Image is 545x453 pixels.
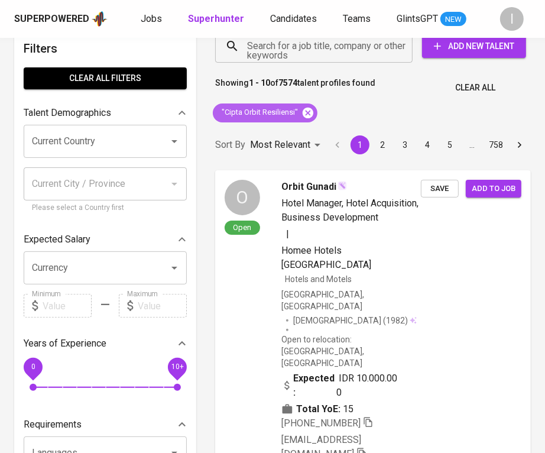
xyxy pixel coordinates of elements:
span: Candidates [270,13,317,24]
a: Candidates [270,12,319,27]
p: Requirements [24,418,82,432]
p: Talent Demographics [24,106,111,120]
div: Superpowered [14,12,89,26]
a: Jobs [141,12,164,27]
span: Add to job [472,182,515,196]
img: magic_wand.svg [338,181,347,190]
span: Clear All filters [33,71,177,86]
div: [GEOGRAPHIC_DATA], [GEOGRAPHIC_DATA] [281,289,421,312]
span: Jobs [141,13,162,24]
button: Go to page 758 [485,135,507,154]
span: | [286,227,289,241]
span: Save [427,182,453,196]
b: Superhunter [188,13,244,24]
p: Open to relocation : [GEOGRAPHIC_DATA], [GEOGRAPHIC_DATA] [281,334,421,369]
div: Expected Salary [24,228,187,251]
span: "Cipta Orbit Resiliensi" [213,107,305,118]
button: Add to job [466,180,521,198]
div: … [463,139,482,151]
span: NEW [440,14,466,25]
a: GlintsGPT NEW [397,12,466,27]
span: Open [229,222,257,232]
input: Value [43,294,92,318]
button: Open [166,260,183,276]
span: Add New Talent [432,39,517,54]
div: O [225,180,260,215]
div: IDR 10.000.000 [281,371,402,400]
b: 7574 [278,78,297,88]
p: Years of Experience [24,336,106,351]
span: Hotels and Motels [285,274,352,284]
p: Expected Salary [24,232,90,247]
span: [DEMOGRAPHIC_DATA] [293,315,383,326]
b: 1 - 10 [249,78,270,88]
a: Teams [343,12,373,27]
a: Superhunter [188,12,246,27]
div: I [500,7,524,31]
p: Showing of talent profiles found [215,77,375,99]
p: Please select a Country first [32,202,179,214]
div: Years of Experience [24,332,187,355]
span: 0 [31,363,35,371]
span: Orbit Gunadi [281,180,336,194]
p: Sort By [215,138,245,152]
div: "Cipta Orbit Resiliensi" [213,103,317,122]
span: 10+ [171,363,183,371]
b: Total YoE: [296,402,340,416]
div: (1982) [293,315,417,326]
div: Talent Demographics [24,101,187,125]
span: Hotel Manager, Hotel Acquisition, Business Development [281,198,419,223]
img: app logo [92,10,108,28]
button: Go to page 2 [373,135,392,154]
span: Clear All [455,80,495,95]
div: Most Relevant [250,134,325,156]
span: GlintsGPT [397,13,438,24]
button: Clear All [450,77,500,99]
button: Go to next page [510,135,529,154]
p: Most Relevant [250,138,310,152]
button: Go to page 5 [440,135,459,154]
button: Clear All filters [24,67,187,89]
span: Teams [343,13,371,24]
button: Go to page 4 [418,135,437,154]
input: Value [138,294,187,318]
h6: Filters [24,39,187,58]
span: Homee Hotels [GEOGRAPHIC_DATA] [281,245,371,270]
button: page 1 [351,135,369,154]
nav: pagination navigation [326,135,531,154]
div: Requirements [24,413,187,436]
a: Superpoweredapp logo [14,10,108,28]
button: Go to page 3 [395,135,414,154]
span: [PHONE_NUMBER] [281,418,361,429]
button: Add New Talent [422,34,526,58]
button: Save [421,180,459,198]
span: 15 [343,402,353,416]
button: Open [166,133,183,150]
b: Expected: [293,371,336,400]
